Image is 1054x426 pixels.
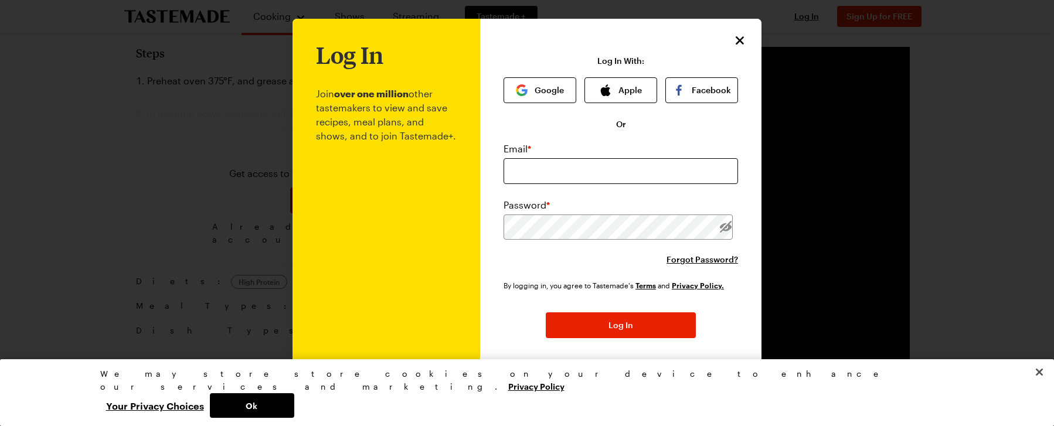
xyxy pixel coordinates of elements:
[732,33,747,48] button: Close
[100,367,944,418] div: Privacy
[672,280,724,290] a: Tastemade Privacy Policy
[504,280,729,291] div: By logging in, you agree to Tastemade's and
[210,393,294,418] button: Ok
[100,367,944,393] div: We may store store cookies on your device to enhance our services and marketing.
[665,77,738,103] button: Facebook
[100,393,210,418] button: Your Privacy Choices
[1026,359,1052,385] button: Close
[546,312,696,338] button: Log In
[508,380,565,391] a: More information about your privacy, opens in a new tab
[504,142,531,156] label: Email
[316,68,457,396] p: Join other tastemakers to view and save recipes, meal plans, and shows, and to join Tastemade+.
[608,319,633,331] span: Log In
[635,280,656,290] a: Tastemade Terms of Service
[616,118,626,130] span: Or
[504,198,550,212] label: Password
[334,88,409,99] b: over one million
[584,77,657,103] button: Apple
[316,42,383,68] h1: Log In
[504,77,576,103] button: Google
[667,254,738,265] button: Forgot Password?
[597,56,644,66] p: Log In With:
